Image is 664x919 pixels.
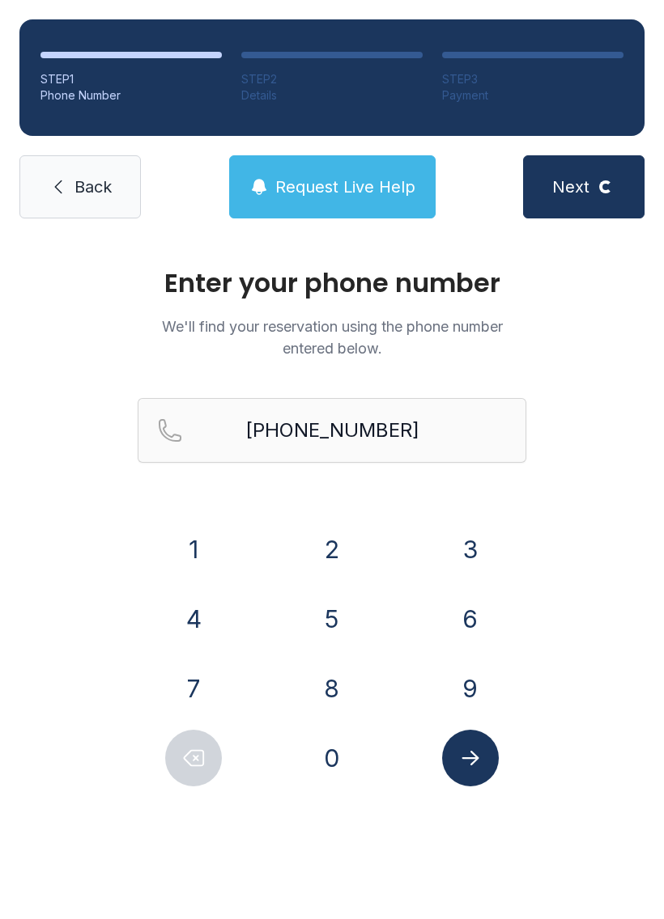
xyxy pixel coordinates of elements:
[304,660,360,717] button: 8
[552,176,590,198] span: Next
[442,71,624,87] div: STEP 3
[138,398,526,463] input: Reservation phone number
[165,660,222,717] button: 7
[442,660,499,717] button: 9
[442,87,624,104] div: Payment
[40,71,222,87] div: STEP 1
[304,730,360,786] button: 0
[442,591,499,647] button: 6
[165,730,222,786] button: Delete number
[442,521,499,578] button: 3
[275,176,415,198] span: Request Live Help
[138,270,526,296] h1: Enter your phone number
[241,87,423,104] div: Details
[304,521,360,578] button: 2
[138,316,526,359] p: We'll find your reservation using the phone number entered below.
[304,591,360,647] button: 5
[165,521,222,578] button: 1
[241,71,423,87] div: STEP 2
[40,87,222,104] div: Phone Number
[74,176,112,198] span: Back
[165,591,222,647] button: 4
[442,730,499,786] button: Submit lookup form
